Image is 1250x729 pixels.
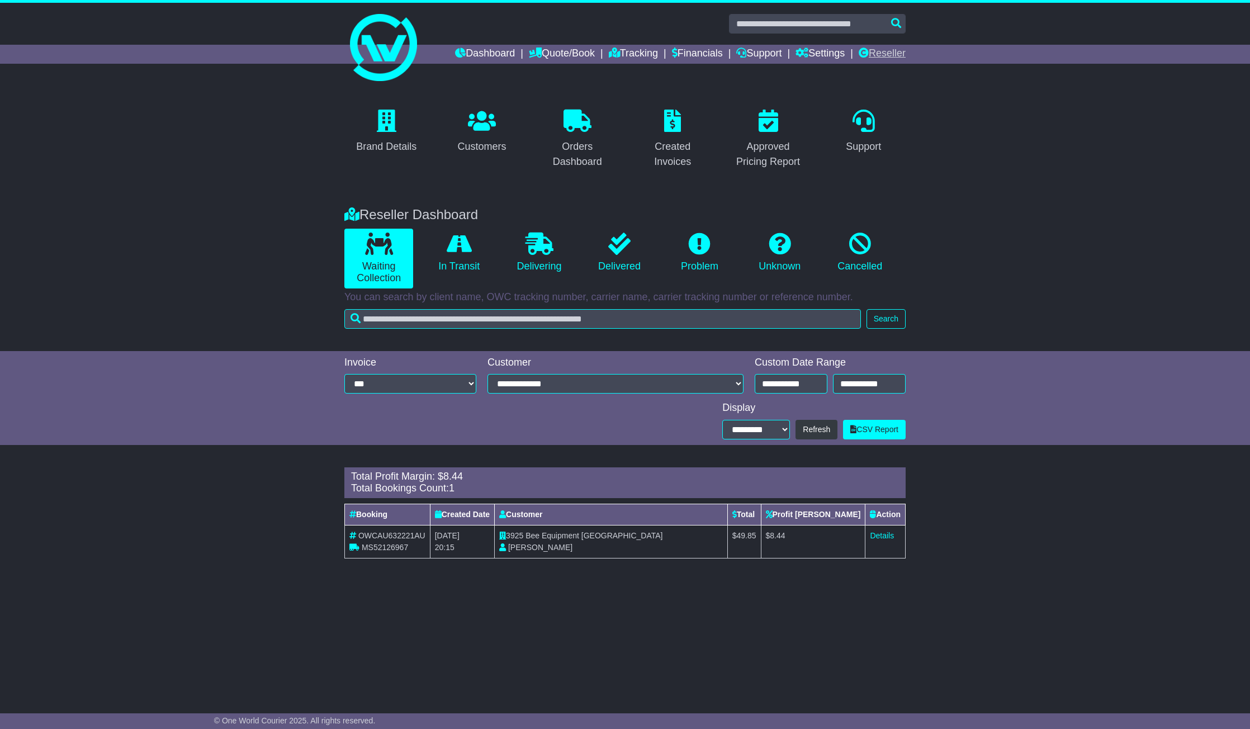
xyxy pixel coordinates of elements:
[755,357,906,369] div: Custom Date Range
[867,309,906,329] button: Search
[351,471,899,483] div: Total Profit Margin: $
[665,229,734,277] a: Problem
[736,531,756,540] span: 49.85
[529,45,595,64] a: Quote/Book
[733,139,803,169] div: Approved Pricing Report
[349,106,424,158] a: Brand Details
[745,229,814,277] a: Unknown
[843,420,906,439] a: CSV Report
[435,531,460,540] span: [DATE]
[339,207,911,223] div: Reseller Dashboard
[495,504,728,525] th: Customer
[455,45,515,64] a: Dashboard
[344,291,906,304] p: You can search by client name, OWC tracking number, carrier name, carrier tracking number or refe...
[631,106,715,173] a: Created Invoices
[424,229,493,277] a: In Transit
[525,531,662,540] span: Bee Equipment [GEOGRAPHIC_DATA]
[796,45,845,64] a: Settings
[859,45,906,64] a: Reseller
[345,504,430,525] th: Booking
[727,525,761,558] td: $
[505,229,574,277] a: Delivering
[542,139,612,169] div: Orders Dashboard
[609,45,658,64] a: Tracking
[351,482,899,495] div: Total Bookings Count:
[839,106,888,158] a: Support
[362,543,408,552] span: MS52126967
[443,471,463,482] span: 8.44
[449,482,454,494] span: 1
[870,531,894,540] a: Details
[865,504,906,525] th: Action
[770,531,785,540] span: 8.44
[344,229,413,288] a: Waiting Collection
[356,139,416,154] div: Brand Details
[585,229,654,277] a: Delivered
[672,45,723,64] a: Financials
[457,139,506,154] div: Customers
[761,525,865,558] td: $
[722,402,906,414] div: Display
[508,543,572,552] span: [PERSON_NAME]
[726,106,811,173] a: Approved Pricing Report
[796,420,837,439] button: Refresh
[430,504,494,525] th: Created Date
[435,543,454,552] span: 20:15
[736,45,782,64] a: Support
[487,357,744,369] div: Customer
[535,106,619,173] a: Orders Dashboard
[358,531,425,540] span: OWCAU632221AU
[506,531,523,540] span: 3925
[638,139,708,169] div: Created Invoices
[761,504,865,525] th: Profit [PERSON_NAME]
[826,229,894,277] a: Cancelled
[214,716,376,725] span: © One World Courier 2025. All rights reserved.
[727,504,761,525] th: Total
[846,139,881,154] div: Support
[450,106,513,158] a: Customers
[344,357,476,369] div: Invoice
